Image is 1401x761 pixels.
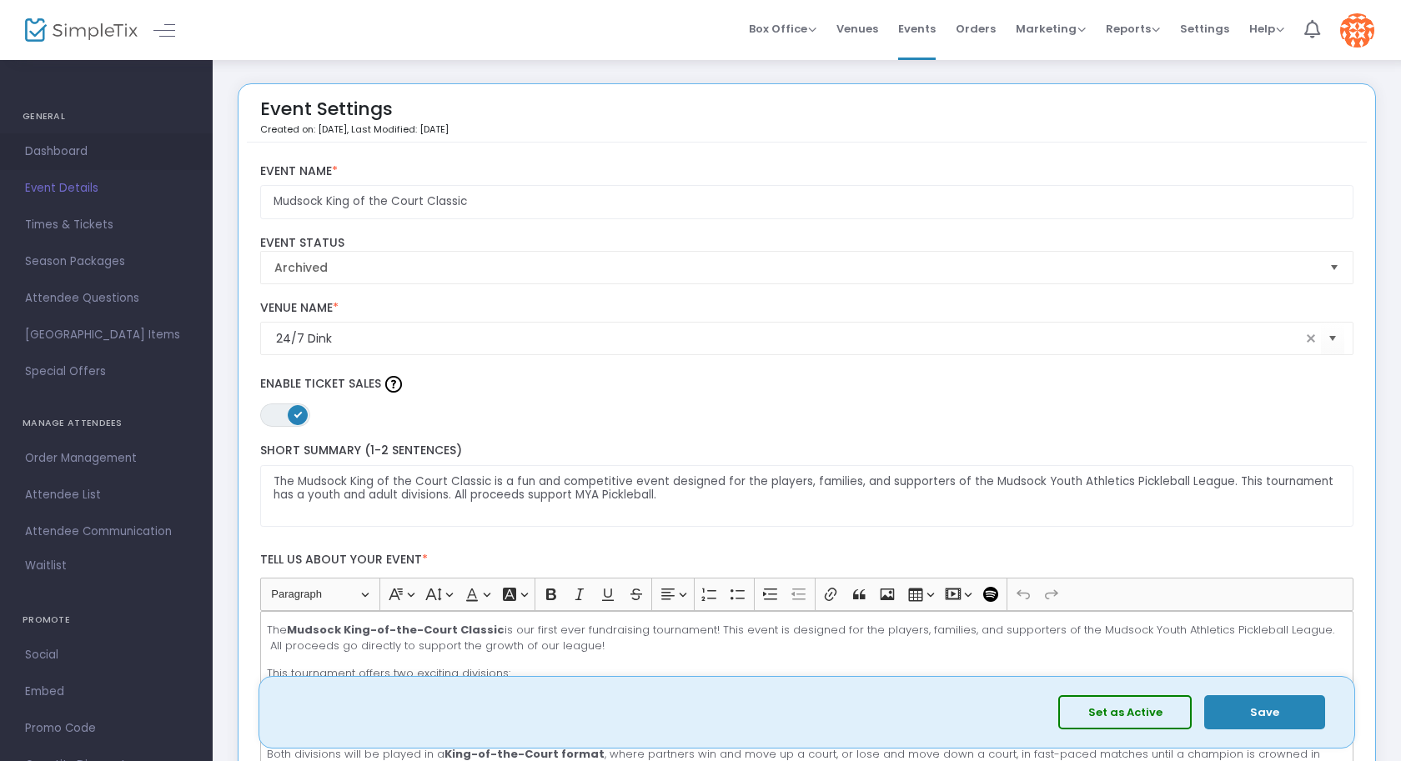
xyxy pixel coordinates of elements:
h4: GENERAL [23,100,190,133]
span: Order Management [25,448,188,469]
span: Attendee Questions [25,288,188,309]
span: Help [1249,21,1284,37]
button: Select [1323,252,1346,283]
span: clear [1301,328,1321,348]
label: Venue Name [260,301,1354,316]
h4: PROMOTE [23,603,190,637]
span: Marketing [1016,21,1086,37]
button: Paragraph [264,582,376,608]
span: [GEOGRAPHIC_DATA] Items [25,324,188,346]
label: Tell us about your event [252,543,1362,578]
label: Event Status [260,236,1354,251]
span: Attendee Communication [25,521,188,543]
p: This tournament offers two exciting divisions: [267,665,1346,682]
button: Set as Active [1058,695,1192,729]
input: Enter Event Name [260,185,1354,219]
span: Paragraph [271,584,358,604]
span: Special Offers [25,361,188,383]
span: Social [25,644,188,666]
button: Save [1204,695,1325,729]
img: question-mark [385,376,402,393]
span: Venues [836,8,878,50]
input: Select Venue [276,330,1302,348]
p: Created on: [DATE] [260,123,449,137]
span: Short Summary (1-2 Sentences) [260,442,462,458]
span: Box Office [749,21,816,37]
div: Event Settings [260,93,449,142]
label: Event Name [260,164,1354,179]
span: Waitlist [25,558,67,574]
span: Promo Code [25,718,188,739]
span: Event Details [25,178,188,199]
span: Dashboard [25,141,188,163]
span: Events [898,8,936,50]
span: Attendee List [25,484,188,506]
span: ON [294,410,302,418]
span: Reports [1106,21,1160,37]
span: Archived [274,259,1317,276]
span: , Last Modified: [DATE] [347,123,449,136]
span: Orders [956,8,996,50]
p: The is our first ever fundraising tournament! This event is designed for the players, families, a... [267,622,1346,654]
strong: Mudsock King-of-the-Court Classic [287,622,505,638]
label: Enable Ticket Sales [260,372,1354,397]
span: Times & Tickets [25,214,188,236]
h4: MANAGE ATTENDEES [23,407,190,440]
span: Season Packages [25,251,188,273]
div: Editor toolbar [260,578,1354,611]
span: Embed [25,681,188,703]
span: Settings [1180,8,1229,50]
button: Select [1321,322,1344,356]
